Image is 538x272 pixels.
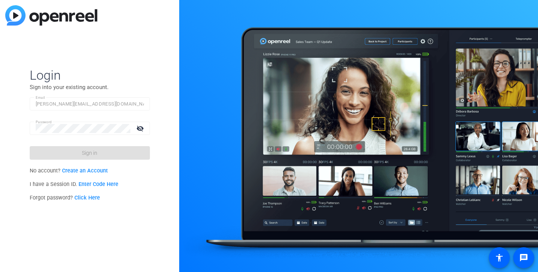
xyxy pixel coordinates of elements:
[79,181,118,187] a: Enter Code Here
[495,253,504,262] mat-icon: accessibility
[519,253,528,262] mat-icon: message
[74,195,100,201] a: Click Here
[30,195,100,201] span: Forgot password?
[36,100,144,109] input: Enter Email Address
[30,168,108,174] span: No account?
[132,123,150,134] mat-icon: visibility_off
[30,181,119,187] span: I have a Session ID.
[30,83,150,91] p: Sign into your existing account.
[62,168,108,174] a: Create an Account
[5,5,97,26] img: blue-gradient.svg
[36,95,45,100] mat-label: Email
[36,120,52,124] mat-label: Password
[30,67,150,83] span: Login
